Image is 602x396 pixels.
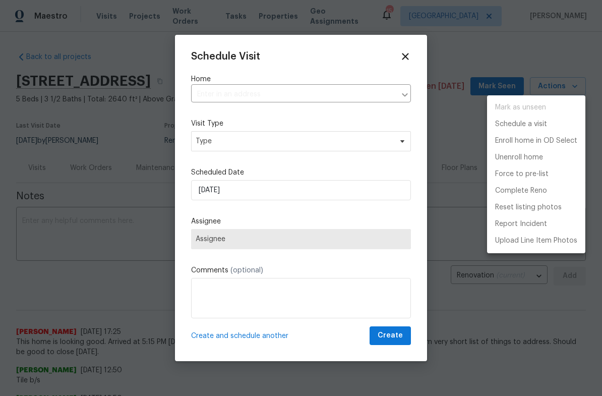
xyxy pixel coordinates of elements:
[495,152,543,163] p: Unenroll home
[495,119,547,130] p: Schedule a visit
[495,169,549,180] p: Force to pre-list
[495,219,547,230] p: Report Incident
[495,186,547,196] p: Complete Reno
[495,236,577,246] p: Upload Line Item Photos
[495,136,577,146] p: Enroll home in OD Select
[495,202,562,213] p: Reset listing photos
